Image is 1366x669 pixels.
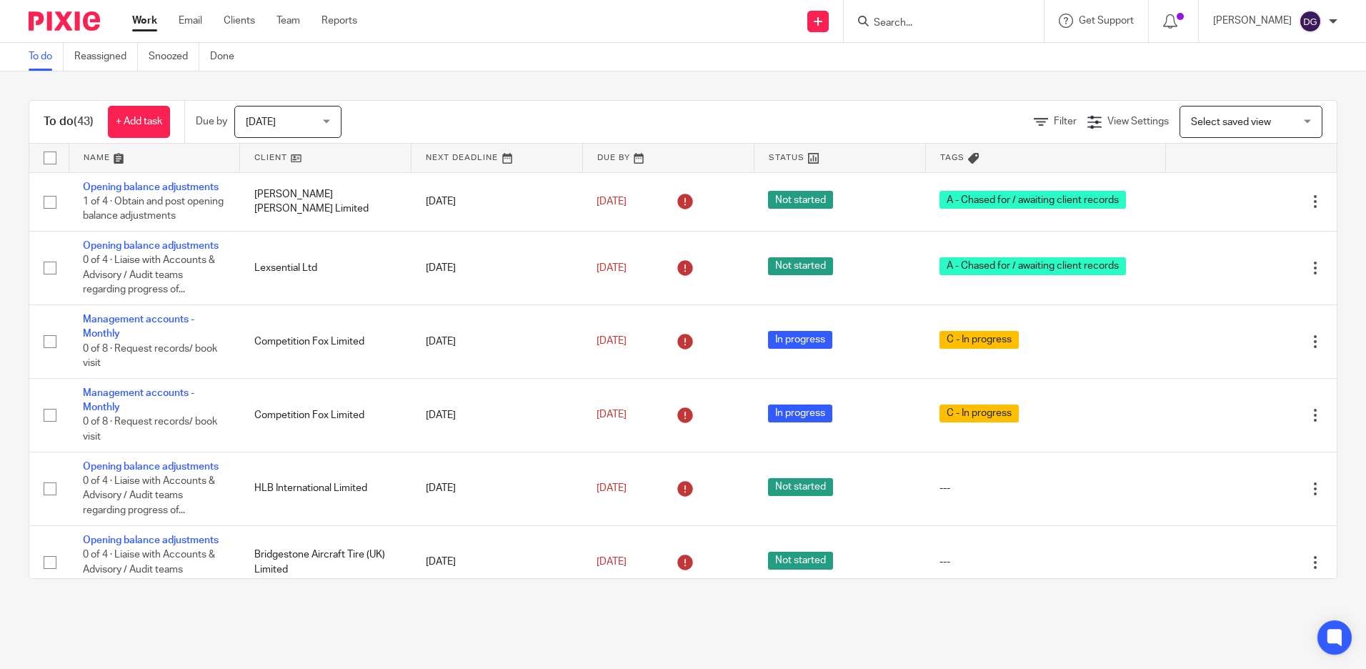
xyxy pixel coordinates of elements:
input: Search [872,17,1001,30]
div: --- [939,481,1151,495]
span: View Settings [1107,117,1169,127]
a: Opening balance adjustments [83,241,219,251]
span: In progress [768,331,832,349]
span: Not started [768,552,833,570]
a: Reports [321,14,357,28]
span: Filter [1054,117,1077,127]
a: Snoozed [149,43,199,71]
td: [DATE] [412,525,583,599]
p: [PERSON_NAME] [1213,14,1292,28]
span: 0 of 4 · Liaise with Accounts & Advisory / Audit teams regarding progress of... [83,476,215,515]
span: [DATE] [597,263,627,273]
span: Get Support [1079,16,1134,26]
p: Due by [196,114,227,129]
td: [DATE] [412,378,583,452]
span: [DATE] [246,117,276,127]
a: Management accounts - Monthly [83,314,194,339]
a: Opening balance adjustments [83,535,219,545]
span: [DATE] [597,197,627,207]
a: Team [276,14,300,28]
img: svg%3E [1299,10,1322,33]
span: 0 of 4 · Liaise with Accounts & Advisory / Audit teams regarding progress of... [83,550,215,589]
a: Opening balance adjustments [83,182,219,192]
span: 1 of 4 · Obtain and post opening balance adjustments [83,197,224,222]
a: Email [179,14,202,28]
td: Competition Fox Limited [240,305,412,379]
span: 0 of 8 · Request records/ book visit [83,344,217,369]
span: Not started [768,478,833,496]
td: [PERSON_NAME] [PERSON_NAME] Limited [240,172,412,231]
span: 0 of 4 · Liaise with Accounts & Advisory / Audit teams regarding progress of... [83,256,215,295]
a: + Add task [108,106,170,138]
span: 0 of 8 · Request records/ book visit [83,417,217,442]
a: Clients [224,14,255,28]
td: Bridgestone Aircraft Tire (UK) Limited [240,525,412,599]
td: Competition Fox Limited [240,378,412,452]
span: (43) [74,116,94,127]
span: C - In progress [939,331,1019,349]
span: [DATE] [597,483,627,493]
img: Pixie [29,11,100,31]
td: [DATE] [412,452,583,525]
span: Not started [768,257,833,275]
a: To do [29,43,64,71]
span: In progress [768,405,832,422]
h1: To do [44,114,94,129]
a: Work [132,14,157,28]
span: A - Chased for / awaiting client records [939,191,1126,209]
span: A - Chased for / awaiting client records [939,257,1126,275]
a: Opening balance adjustments [83,462,219,472]
span: [DATE] [597,337,627,347]
div: --- [939,555,1151,569]
td: HLB International Limited [240,452,412,525]
td: [DATE] [412,172,583,231]
span: [DATE] [597,410,627,420]
td: [DATE] [412,305,583,379]
a: Reassigned [74,43,138,71]
span: C - In progress [939,405,1019,422]
td: [DATE] [412,231,583,304]
span: Not started [768,191,833,209]
a: Done [210,43,245,71]
span: [DATE] [597,557,627,567]
span: Tags [940,154,964,162]
a: Management accounts - Monthly [83,388,194,412]
td: Lexsential Ltd [240,231,412,304]
span: Select saved view [1191,117,1271,127]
